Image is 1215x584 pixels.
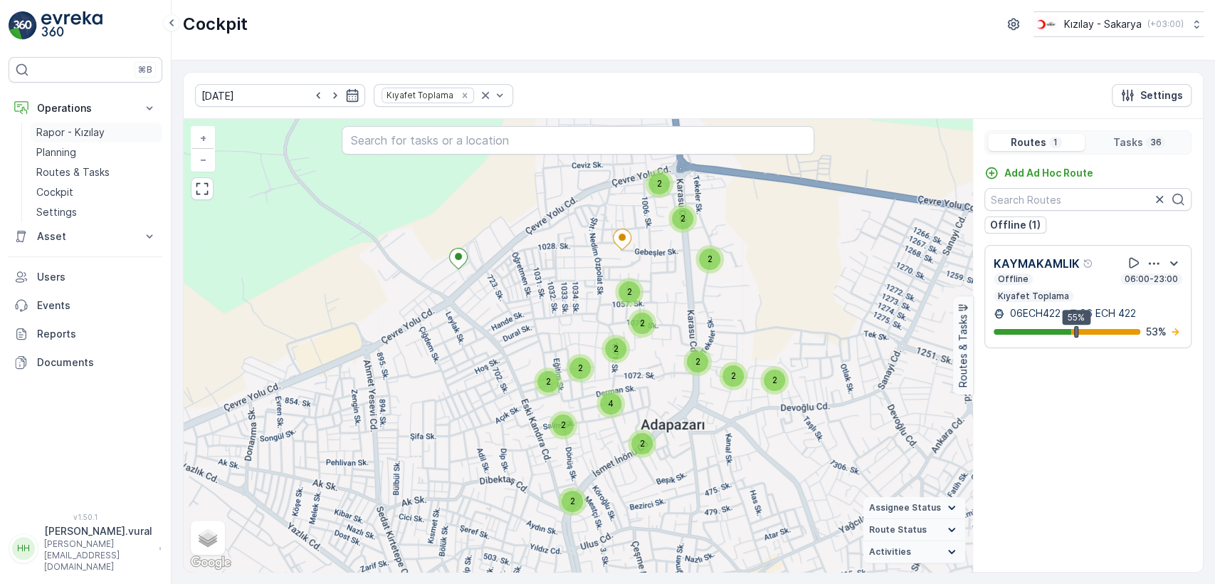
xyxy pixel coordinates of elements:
a: Cockpit [31,182,162,202]
img: logo [9,11,37,40]
div: 2 [558,487,587,516]
p: Routes [1011,135,1046,150]
span: 2 [627,286,632,297]
span: 2 [640,438,645,449]
button: HH[PERSON_NAME].vural[PERSON_NAME][EMAIL_ADDRESS][DOMAIN_NAME] [9,524,162,573]
span: 2 [546,376,551,387]
div: 2 [549,411,577,439]
span: 2 [695,356,700,367]
p: Users [37,270,157,284]
p: Kızılay - Sakarya [1064,17,1142,31]
summary: Route Status [863,519,965,541]
a: Routes & Tasks [31,162,162,182]
p: Reports [37,327,157,341]
span: Activities [869,546,911,558]
p: Offline (1) [990,218,1041,232]
summary: Assignee Status [863,497,965,519]
div: Remove Kıyafet Toplama [457,90,473,101]
span: 4 [608,398,614,409]
p: Cockpit [183,13,248,36]
p: Offline [996,273,1030,285]
div: 2 [760,366,789,395]
span: + [200,132,206,144]
a: Planning [31,142,162,162]
button: Operations [9,94,162,122]
div: 2 [668,204,697,233]
input: dd/mm/yyyy [195,84,365,107]
span: 2 [772,375,777,385]
img: Google [187,553,234,572]
p: Asset [37,229,134,244]
a: Rapor - Kızılay [31,122,162,142]
span: 2 [680,213,685,224]
p: Routes & Tasks [36,165,110,179]
a: Documents [9,348,162,377]
span: 2 [731,370,736,381]
p: Settings [36,205,77,219]
a: Users [9,263,162,291]
button: Kızılay - Sakarya(+03:00) [1033,11,1204,37]
p: 06ECH422 [1007,306,1061,320]
div: 2 [601,335,630,363]
div: 2 [719,362,747,390]
span: 2 [561,419,566,430]
img: k%C4%B1z%C4%B1lay_DTAvauz.png [1033,16,1058,32]
button: Offline (1) [984,217,1046,234]
div: 2 [628,429,656,458]
div: 2 [534,367,562,396]
p: Tasks [1113,135,1142,150]
span: 2 [640,318,645,328]
a: Reports [9,320,162,348]
div: 55% [1062,310,1090,325]
p: Kıyafet Toplama [996,291,1071,302]
span: 2 [657,178,662,189]
div: HH [12,537,35,560]
p: Rapor - Kızılay [36,125,105,140]
span: v 1.50.1 [9,513,162,521]
input: Search Routes [984,188,1192,211]
div: 2 [566,354,594,382]
summary: Activities [863,541,965,563]
p: Routes & Tasks [956,315,970,388]
a: Zoom Out [192,149,214,170]
a: Open this area in Google Maps (opens a new window) [187,553,234,572]
a: Layers [192,522,223,553]
p: Documents [37,355,157,370]
p: Operations [37,101,134,115]
p: ( +03:00 ) [1147,19,1184,30]
img: logo_light-DOdMpM7g.png [41,11,102,40]
div: 4 [596,390,625,418]
div: 2 [683,348,712,376]
p: Add Ad Hoc Route [1004,166,1093,180]
p: Cockpit [36,185,73,199]
p: [PERSON_NAME].vural [44,524,152,538]
div: 2 [645,170,673,198]
p: 06:00-23:00 [1123,273,1179,285]
span: 2 [614,343,619,354]
a: Add Ad Hoc Route [984,166,1093,180]
span: 2 [578,363,583,373]
div: 2 [695,245,724,273]
div: Kıyafet Toplama [382,88,456,102]
a: Events [9,291,162,320]
button: Settings [1112,84,1192,107]
p: 53 % [1146,325,1167,339]
p: Events [37,298,157,313]
div: Help Tooltip Icon [1083,258,1094,269]
p: 36 [1148,137,1162,148]
a: Zoom In [192,127,214,149]
span: Route Status [869,524,927,536]
p: [PERSON_NAME][EMAIL_ADDRESS][DOMAIN_NAME] [44,538,152,573]
div: 2 [628,309,656,338]
span: − [200,153,207,165]
span: 2 [570,496,575,506]
p: Settings [1140,88,1183,103]
span: Assignee Status [869,502,941,513]
button: Asset [9,222,162,251]
input: Search for tasks or a location [342,126,815,155]
div: 2 [615,278,643,306]
p: Planning [36,145,76,160]
span: 2 [708,254,712,264]
a: Settings [31,202,162,222]
p: 1 [1052,137,1059,148]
